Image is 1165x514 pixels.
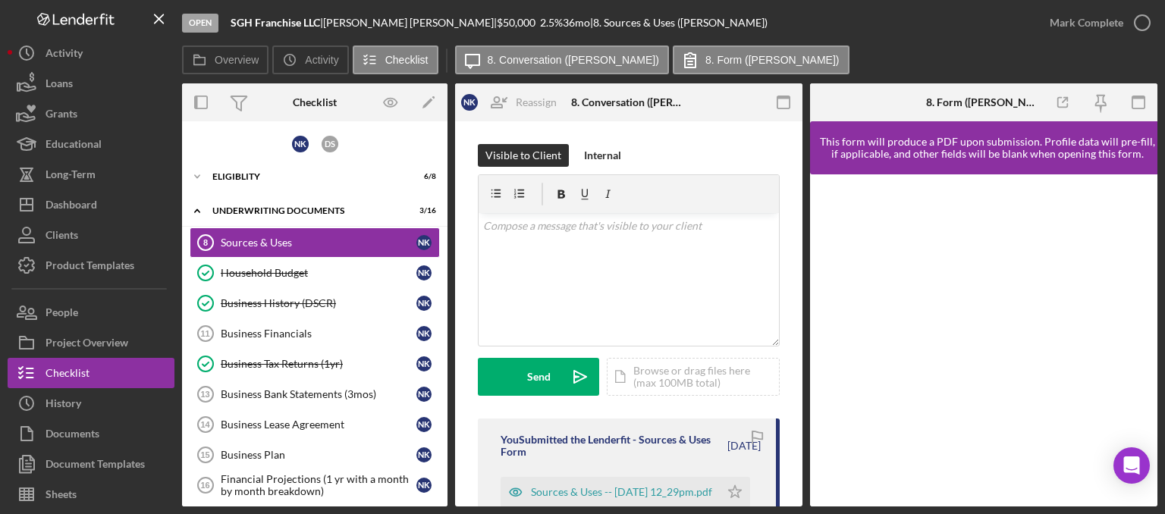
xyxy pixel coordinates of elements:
div: Send [527,358,551,396]
label: Overview [215,54,259,66]
button: Mark Complete [1035,8,1157,38]
a: 8Sources & UsesNK [190,227,440,258]
div: D S [322,136,338,152]
button: 8. Conversation ([PERSON_NAME]) [455,45,669,74]
div: History [46,388,81,422]
div: Household Budget [221,267,416,279]
div: Checklist [46,358,89,392]
div: [PERSON_NAME] [PERSON_NAME] | [323,17,497,29]
button: Send [478,358,599,396]
tspan: 15 [200,450,209,459]
div: Sources & Uses [221,237,416,249]
div: Mark Complete [1050,8,1123,38]
button: History [8,388,174,418]
div: 36 mo [563,17,590,29]
div: Business Bank Statements (3mos) [221,388,416,400]
div: N K [461,94,478,111]
div: Documents [46,418,99,453]
div: N K [416,447,432,462]
div: N K [416,478,432,493]
button: 8. Form ([PERSON_NAME]) [673,45,849,74]
div: This form will produce a PDF upon submission. Profile data will pre-fill, if applicable, and othe... [818,136,1157,160]
button: Checklist [353,45,438,74]
a: 11Business FinancialsNK [190,318,440,349]
div: 3 / 16 [409,206,436,215]
a: 13Business Bank Statements (3mos)NK [190,379,440,409]
div: N K [416,326,432,341]
div: You Submitted the Lenderfit - Sources & Uses Form [501,434,725,458]
a: Business History (DSCR)NK [190,288,440,318]
div: N K [416,296,432,311]
div: Visible to Client [485,144,561,167]
div: Business Financials [221,328,416,340]
button: Sources & Uses -- [DATE] 12_29pm.pdf [501,477,750,507]
span: $50,000 [497,16,535,29]
a: Project Overview [8,328,174,358]
div: N K [416,265,432,281]
label: Checklist [385,54,429,66]
div: 2.5 % [540,17,563,29]
button: Checklist [8,358,174,388]
button: People [8,297,174,328]
div: Financial Projections (1 yr with a month by month breakdown) [221,473,416,497]
div: Business Tax Returns (1yr) [221,358,416,370]
div: Sheets [46,479,77,513]
div: N K [416,235,432,250]
div: People [46,297,78,331]
div: Internal [584,144,621,167]
button: Document Templates [8,449,174,479]
div: 6 / 8 [409,172,436,181]
div: | 8. Sources & Uses ([PERSON_NAME]) [590,17,768,29]
label: Activity [305,54,338,66]
div: | [231,17,323,29]
div: Business Lease Agreement [221,418,416,431]
a: Business Tax Returns (1yr)NK [190,349,440,379]
tspan: 11 [200,329,209,338]
div: 8. Form ([PERSON_NAME]) [926,96,1042,108]
button: Documents [8,418,174,449]
b: SGH Franchise LLC [231,16,320,29]
button: NKReassign [454,87,572,118]
div: N K [292,136,309,152]
div: Reassign [516,87,557,118]
div: Document Templates [46,449,145,483]
div: Business History (DSCR) [221,297,416,309]
button: Overview [182,45,268,74]
a: 16Financial Projections (1 yr with a month by month breakdown)NK [190,470,440,500]
tspan: 16 [200,481,209,490]
div: Checklist [293,96,337,108]
a: 15Business PlanNK [190,440,440,470]
time: 2025-08-27 16:29 [727,440,761,452]
a: Household BudgetNK [190,258,440,288]
button: Sheets [8,479,174,509]
div: Business Plan [221,449,416,461]
div: N K [416,356,432,371]
button: Visible to Client [478,144,569,167]
div: Underwriting Documents [212,206,398,215]
div: Open Intercom Messenger [1113,447,1150,484]
tspan: 8 [203,238,208,247]
tspan: 14 [200,420,210,429]
a: 14Business Lease AgreementNK [190,409,440,440]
